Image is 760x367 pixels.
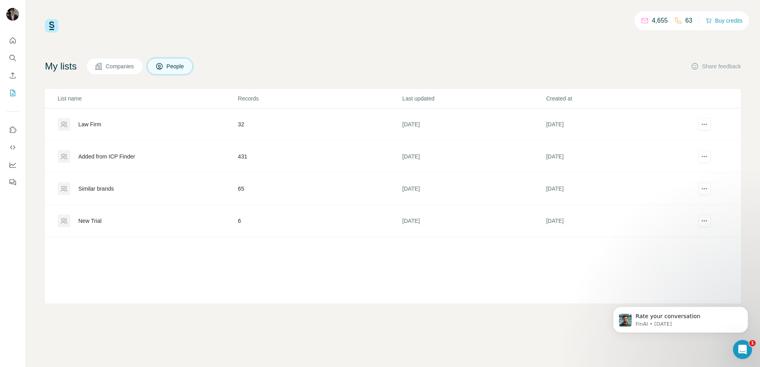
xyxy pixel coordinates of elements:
[6,123,19,137] button: Use Surfe on LinkedIn
[698,182,711,195] button: actions
[546,108,690,141] td: [DATE]
[106,62,135,70] span: Companies
[601,290,760,346] iframe: Intercom notifications message
[58,95,237,102] p: List name
[402,95,545,102] p: Last updated
[238,173,402,205] td: 65
[402,205,546,237] td: [DATE]
[698,150,711,163] button: actions
[546,141,690,173] td: [DATE]
[78,217,101,225] div: New Trial
[167,62,185,70] span: People
[238,205,402,237] td: 6
[6,8,19,21] img: Avatar
[6,175,19,189] button: Feedback
[78,185,114,193] div: Similar brands
[6,140,19,155] button: Use Surfe API
[546,205,690,237] td: [DATE]
[546,95,689,102] p: Created at
[45,19,58,33] img: Surfe Logo
[402,108,546,141] td: [DATE]
[698,118,711,131] button: actions
[6,158,19,172] button: Dashboard
[685,16,692,25] p: 63
[6,33,19,48] button: Quick start
[6,51,19,65] button: Search
[238,141,402,173] td: 431
[698,214,711,227] button: actions
[652,16,668,25] p: 4,655
[749,340,756,346] span: 1
[546,173,690,205] td: [DATE]
[78,153,135,160] div: Added from ICP Finder
[706,15,743,26] button: Buy credits
[45,60,77,73] h4: My lists
[78,120,101,128] div: Law Firm
[691,62,741,70] button: Share feedback
[6,86,19,100] button: My lists
[733,340,752,359] iframe: Intercom live chat
[6,68,19,83] button: Enrich CSV
[238,95,402,102] p: Records
[402,173,546,205] td: [DATE]
[402,141,546,173] td: [DATE]
[238,108,402,141] td: 32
